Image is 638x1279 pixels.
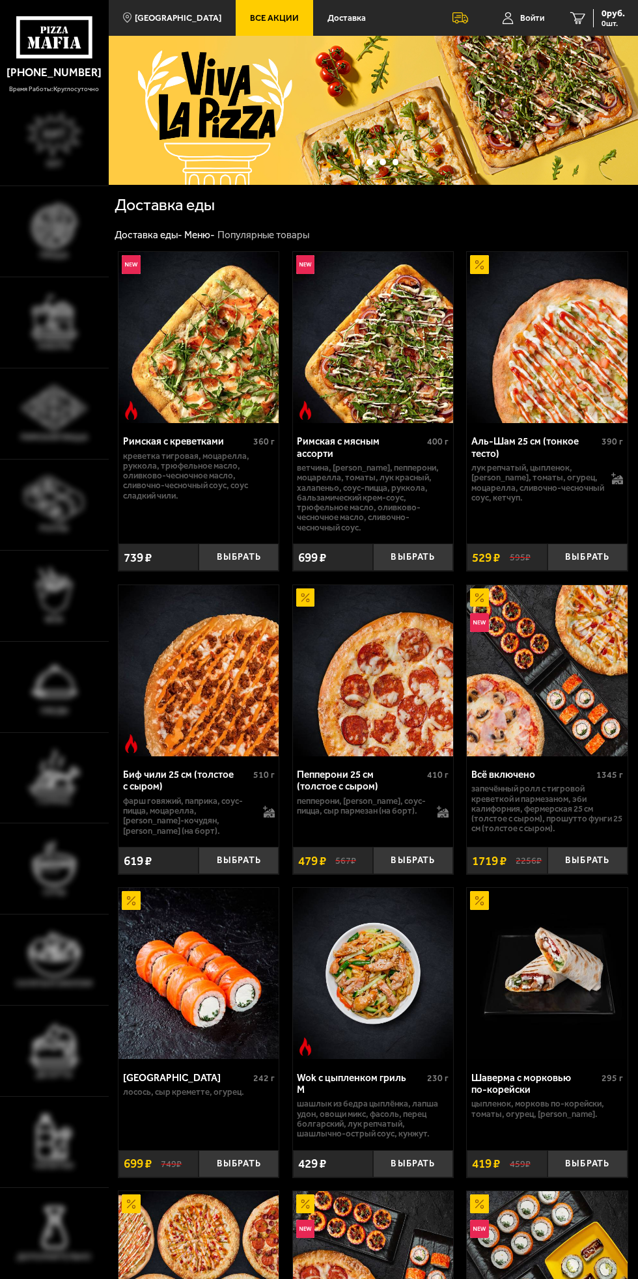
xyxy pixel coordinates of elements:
a: АкционныйПепперони 25 см (толстое с сыром) [293,585,454,756]
span: 419 ₽ [472,1157,500,1170]
button: точки переключения [380,159,386,165]
span: WOK [45,616,63,624]
span: 699 ₽ [124,1157,152,1170]
div: Пепперони 25 см (толстое с сыром) [297,769,424,793]
p: креветка тигровая, моцарелла, руккола, трюфельное масло, оливково-чесночное масло, сливочно-чесно... [123,451,275,501]
div: Популярные товары [217,229,309,242]
a: Острое блюдоБиф чили 25 см (толстое с сыром) [118,585,279,756]
p: лосось, Сыр креметте, огурец. [123,1087,275,1097]
a: НовинкаОстрое блюдоРимская с мясным ассорти [293,252,454,423]
span: 410 г [427,769,449,780]
s: 749 ₽ [161,1158,182,1169]
img: Аль-Шам 25 см (тонкое тесто) [467,252,628,423]
a: АкционныйФиладельфия [118,888,279,1059]
img: Wok с цыпленком гриль M [293,888,454,1059]
button: Выбрать [199,1150,279,1177]
div: Римская с креветками [123,435,250,447]
button: Выбрать [548,543,628,571]
span: 619 ₽ [124,855,152,867]
span: 0 руб. [602,9,625,18]
s: 595 ₽ [510,552,531,563]
span: 1719 ₽ [472,855,506,867]
p: ветчина, [PERSON_NAME], пепперони, моцарелла, томаты, лук красный, халапеньо, соус-пицца, руккола... [297,463,449,532]
img: Биф чили 25 см (толстое с сыром) [118,585,279,756]
span: 230 г [427,1073,449,1084]
s: 459 ₽ [510,1158,531,1169]
span: Хит [46,160,62,168]
span: 510 г [253,769,275,780]
span: Супы [43,888,66,896]
button: Выбрать [548,1150,628,1177]
img: Филадельфия [118,888,279,1059]
img: Острое блюдо [122,734,141,753]
img: Острое блюдо [122,401,141,420]
a: Меню- [184,229,215,241]
p: шашлык из бедра цыплёнка, лапша удон, овощи микс, фасоль, перец болгарский, лук репчатый, шашлычн... [297,1099,449,1138]
button: Выбрать [199,847,279,874]
span: 529 ₽ [472,551,500,564]
p: пепперони, [PERSON_NAME], соус-пицца, сыр пармезан (на борт). [297,796,430,816]
button: Выбрать [373,847,453,874]
img: Новинка [122,255,141,274]
span: 295 г [602,1073,623,1084]
img: Акционный [296,1194,315,1213]
s: 2256 ₽ [516,855,542,866]
div: Шаверма с морковью по-корейски [471,1072,598,1096]
button: точки переключения [367,159,373,165]
a: АкционныйШаверма с морковью по-корейски [467,888,628,1059]
img: Акционный [122,1194,141,1213]
button: Выбрать [548,847,628,874]
span: Все Акции [250,14,299,22]
span: 739 ₽ [124,551,152,564]
span: Обеды [40,707,68,715]
a: Доставка еды- [115,229,182,241]
img: Римская с креветками [118,252,279,423]
span: 0 шт. [602,20,625,27]
span: Салаты и закуски [16,980,92,987]
p: фарш говяжий, паприка, соус-пицца, моцарелла, [PERSON_NAME]-кочудян, [PERSON_NAME] (на борт). [123,796,257,836]
img: Акционный [122,891,141,910]
span: Войти [520,14,544,22]
img: Новинка [296,255,315,274]
a: НовинкаОстрое блюдоРимская с креветками [118,252,279,423]
img: Акционный [470,891,489,910]
button: Выбрать [373,1150,453,1177]
s: 567 ₽ [335,855,356,866]
span: Наборы [38,342,71,350]
button: точки переключения [393,159,399,165]
img: Всё включено [467,585,628,756]
p: лук репчатый, цыпленок, [PERSON_NAME], томаты, огурец, моцарелла, сливочно-чесночный соус, кетчуп. [471,463,605,502]
span: Десерты [36,1071,72,1079]
img: Пепперони 25 см (толстое с сыром) [293,585,454,756]
div: Аль-Шам 25 см (тонкое тесто) [471,435,598,460]
span: Горячее [37,797,71,805]
img: Новинка [470,613,489,632]
span: 360 г [253,436,275,447]
p: Запечённый ролл с тигровой креветкой и пармезаном, Эби Калифорния, Фермерская 25 см (толстое с сы... [471,784,623,834]
p: цыпленок, морковь по-корейски, томаты, огурец, [PERSON_NAME]. [471,1099,623,1119]
span: Пицца [40,251,68,259]
img: Новинка [296,1220,315,1239]
button: точки переключения [354,159,361,165]
span: Доставка [327,14,366,22]
span: 390 г [602,436,623,447]
button: Выбрать [373,543,453,571]
div: Всё включено [471,769,593,780]
img: Шаверма с морковью по-корейски [467,888,628,1059]
div: Биф чили 25 см (толстое с сыром) [123,769,250,793]
span: 479 ₽ [298,855,326,867]
div: Wok с цыпленком гриль M [297,1072,424,1096]
span: 242 г [253,1073,275,1084]
span: 699 ₽ [298,551,326,564]
a: АкционныйАль-Шам 25 см (тонкое тесто) [467,252,628,423]
span: 1345 г [596,769,623,780]
img: Острое блюдо [296,401,315,420]
div: [GEOGRAPHIC_DATA] [123,1072,250,1084]
span: 400 г [427,436,449,447]
span: Дополнительно [17,1253,91,1261]
img: Акционный [470,1194,489,1213]
a: АкционныйНовинкаВсё включено [467,585,628,756]
img: Акционный [470,255,489,274]
span: 429 ₽ [298,1157,326,1170]
img: Акционный [470,588,489,607]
